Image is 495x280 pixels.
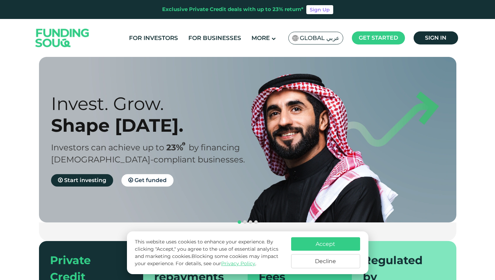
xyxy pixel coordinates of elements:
[253,219,259,225] button: navigation
[51,93,260,114] div: Invest. Grow.
[251,34,270,41] span: More
[414,31,458,44] a: Sign in
[162,6,304,13] div: Exclusive Private Credit deals with up to 23% return*
[291,254,360,268] button: Decline
[135,253,278,267] span: Blocking some cookies may impact your experience.
[64,177,106,183] span: Start investing
[359,34,398,41] span: Get started
[29,21,96,56] img: Logo
[242,219,248,225] button: navigation
[166,142,189,152] span: 23%
[187,32,243,44] a: For Businesses
[292,35,298,41] img: SA Flag
[237,219,242,225] button: navigation
[127,32,180,44] a: For Investors
[51,142,164,152] span: Investors can achieve up to
[121,174,174,187] a: Get funded
[135,238,284,267] p: This website uses cookies to enhance your experience. By clicking "Accept," you agree to the use ...
[51,114,260,136] div: Shape [DATE].
[51,174,113,187] a: Start investing
[176,260,256,267] span: For details, see our .
[425,34,446,41] span: Sign in
[248,219,253,225] button: navigation
[306,5,333,14] a: Sign Up
[221,260,255,267] a: Privacy Policy
[291,237,360,251] button: Accept
[135,177,167,183] span: Get funded
[182,142,185,146] i: 23% IRR (expected) ~ 15% Net yield (expected)
[300,34,339,42] span: Global عربي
